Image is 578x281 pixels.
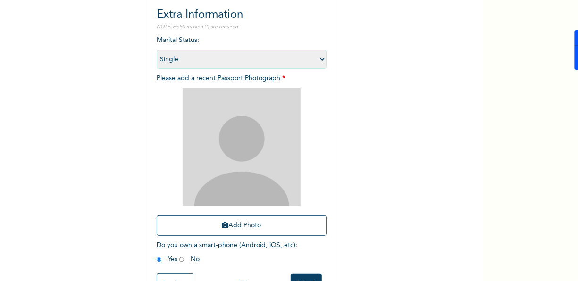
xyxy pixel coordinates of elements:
h2: Extra Information [157,7,327,24]
img: Crop [183,88,301,206]
span: Marital Status : [157,37,327,63]
span: Please add a recent Passport Photograph [157,75,327,240]
button: Add Photo [157,215,327,236]
p: NOTE: Fields marked (*) are required [157,24,327,31]
span: Do you own a smart-phone (Android, iOS, etc) : Yes No [157,242,297,263]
